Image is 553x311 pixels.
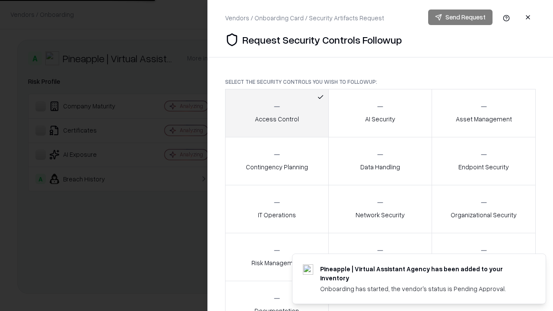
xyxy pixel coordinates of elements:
p: Network Security [356,210,405,219]
p: AI Security [365,114,395,124]
p: IT Operations [258,210,296,219]
p: Request Security Controls Followup [242,33,402,47]
button: Threat Management [432,233,536,281]
button: Organizational Security [432,185,536,233]
p: Asset Management [456,114,512,124]
button: Network Security [328,185,432,233]
button: IT Operations [225,185,329,233]
p: Organizational Security [451,210,517,219]
button: Data Handling [328,137,432,185]
button: Asset Management [432,89,536,137]
button: AI Security [328,89,432,137]
div: Pineapple | Virtual Assistant Agency has been added to your inventory [320,264,525,282]
p: Endpoint Security [458,162,509,171]
img: trypineapple.com [303,264,313,275]
div: Vendors / Onboarding Card / Security Artifacts Request [225,13,384,22]
p: Data Handling [360,162,400,171]
button: Risk Management [225,233,329,281]
p: Risk Management [251,258,302,267]
button: Access Control [225,89,329,137]
p: Access Control [255,114,299,124]
button: Contingency Planning [225,137,329,185]
button: Endpoint Security [432,137,536,185]
p: Contingency Planning [246,162,308,171]
p: Select the security controls you wish to followup: [225,78,536,86]
div: Onboarding has started, the vendor's status is Pending Approval. [320,284,525,293]
button: Security Incidents [328,233,432,281]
